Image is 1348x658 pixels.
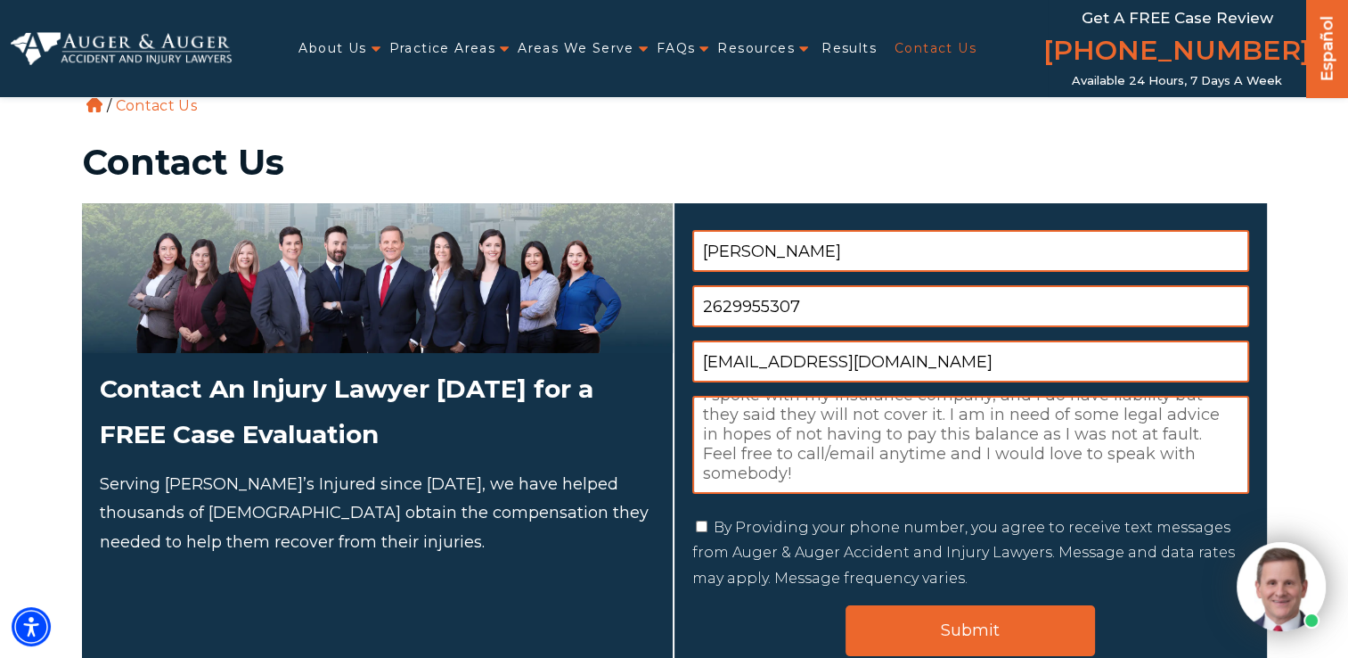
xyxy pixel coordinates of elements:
a: About Us [298,30,366,67]
input: Name [692,230,1249,272]
a: Practice Areas [389,30,496,67]
input: Email [692,341,1249,382]
img: Auger & Auger Accident and Injury Lawyers Logo [11,32,232,66]
h2: Contact An Injury Lawyer [DATE] for a FREE Case Evaluation [100,366,655,456]
img: Intaker widget Avatar [1237,542,1326,631]
span: Available 24 Hours, 7 Days a Week [1072,74,1282,88]
h1: Contact Us [82,144,1267,180]
a: Results [821,30,877,67]
img: Attorneys [82,203,673,353]
a: Resources [717,30,795,67]
input: Phone Number [692,285,1249,327]
a: [PHONE_NUMBER] [1043,31,1311,74]
a: Home [86,96,102,112]
a: Contact Us [895,30,976,67]
div: Accessibility Menu [12,607,51,646]
label: By Providing your phone number, you agree to receive text messages from Auger & Auger Accident an... [692,519,1235,588]
p: Serving [PERSON_NAME]’s Injured since [DATE], we have helped thousands of [DEMOGRAPHIC_DATA] obta... [100,470,655,556]
a: FAQs [657,30,696,67]
a: Areas We Serve [518,30,634,67]
span: Get a FREE Case Review [1082,9,1273,27]
li: Contact Us [111,97,201,114]
input: Submit [846,605,1095,656]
